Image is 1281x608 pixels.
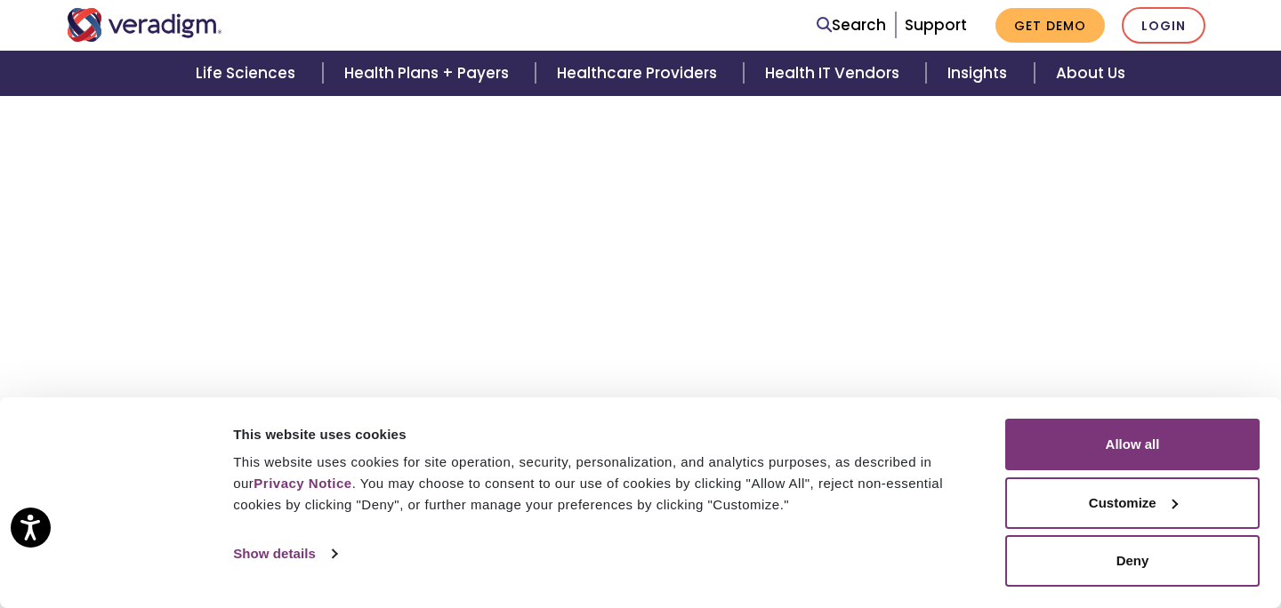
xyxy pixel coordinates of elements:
[744,51,926,96] a: Health IT Vendors
[67,8,222,42] img: Veradigm logo
[233,452,985,516] div: This website uses cookies for site operation, security, personalization, and analytics purposes, ...
[995,8,1105,43] a: Get Demo
[233,424,985,445] div: This website uses cookies
[323,51,536,96] a: Health Plans + Payers
[254,476,351,491] a: Privacy Notice
[1122,7,1205,44] a: Login
[926,51,1034,96] a: Insights
[1005,419,1260,470] button: Allow all
[905,14,967,36] a: Support
[1035,51,1147,96] a: About Us
[233,540,336,567] a: Show details
[1005,477,1260,529] button: Customize
[939,498,1260,587] iframe: Drift Chat Widget
[817,13,886,37] a: Search
[174,51,322,96] a: Life Sciences
[536,51,744,96] a: Healthcare Providers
